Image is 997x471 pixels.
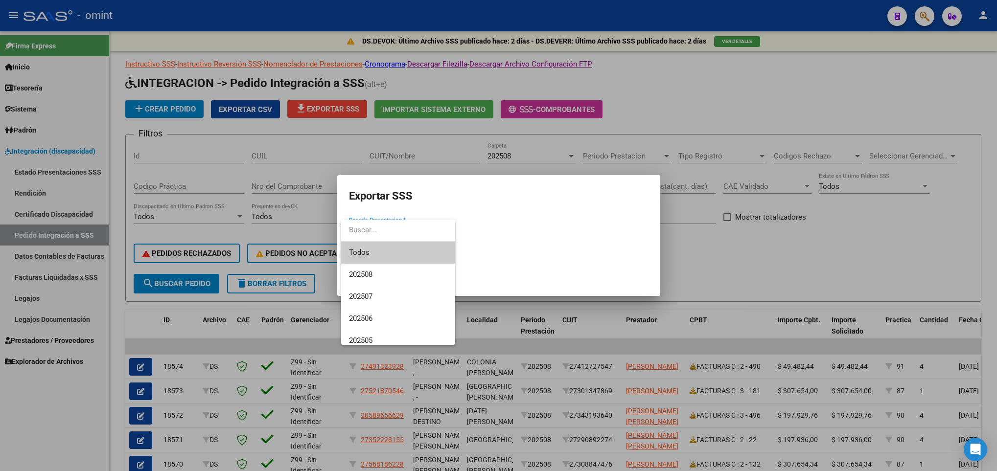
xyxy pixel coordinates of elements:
input: dropdown search [341,219,455,241]
span: 202505 [349,336,372,345]
span: 202508 [349,270,372,279]
span: Todos [349,242,447,264]
span: 202507 [349,292,372,301]
span: 202506 [349,314,372,323]
div: Open Intercom Messenger [964,438,987,461]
